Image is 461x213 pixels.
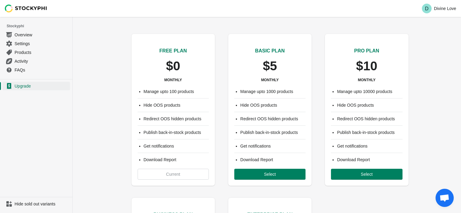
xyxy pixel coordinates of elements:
li: Redirect OOS hidden products [144,116,209,122]
span: PRO PLAN [354,48,379,53]
li: Manage upto 100 products [144,88,209,95]
text: D [425,6,429,11]
p: Divine Love [434,6,456,11]
button: Avatar with initials DDivine Love [419,2,459,15]
li: Get notifications [144,143,209,149]
li: Hide OOS products [240,102,306,108]
h3: MONTHLY [261,78,279,82]
h3: MONTHLY [164,78,182,82]
span: Avatar with initials D [422,4,432,13]
a: Open chat [436,189,454,207]
a: Overview [2,30,70,39]
a: FAQs [2,65,70,74]
li: Publish back-in-stock products [144,129,209,135]
span: FREE PLAN [159,48,187,53]
li: Download Report [337,157,402,163]
li: Hide OOS products [337,102,402,108]
span: FAQs [15,67,69,73]
span: BASIC PLAN [255,48,285,53]
span: Stockyphi [7,23,72,29]
li: Publish back-in-stock products [240,129,306,135]
span: Activity [15,58,69,64]
span: Select [361,172,372,177]
li: Download Report [144,157,209,163]
a: Upgrade [2,82,70,90]
a: Products [2,48,70,57]
p: $5 [263,59,277,73]
li: Hide OOS products [144,102,209,108]
span: Upgrade [15,83,69,89]
li: Redirect OOS hidden products [337,116,402,122]
li: Publish back-in-stock products [337,129,402,135]
img: Stockyphi [5,5,47,12]
button: Select [234,169,306,180]
span: Overview [15,32,69,38]
li: Get notifications [240,143,306,149]
span: Products [15,49,69,55]
a: Settings [2,39,70,48]
li: Manage upto 1000 products [240,88,306,95]
span: Settings [15,41,69,47]
h3: MONTHLY [358,78,376,82]
li: Redirect OOS hidden products [240,116,306,122]
span: Select [264,172,276,177]
span: Hide sold out variants [15,201,69,207]
button: Select [331,169,402,180]
li: Manage upto 10000 products [337,88,402,95]
a: Activity [2,57,70,65]
p: $10 [356,59,377,73]
li: Download Report [240,157,306,163]
p: $0 [166,59,180,73]
a: Hide sold out variants [2,200,70,208]
li: Get notifications [337,143,402,149]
